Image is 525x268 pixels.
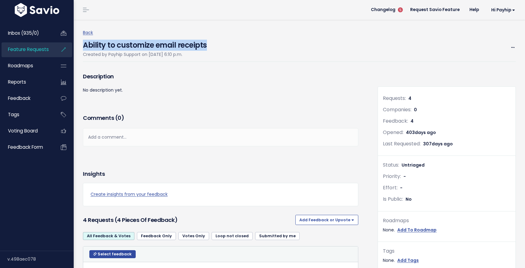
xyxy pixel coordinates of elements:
[137,232,176,240] a: Feedback Only
[83,30,93,36] a: Back
[484,5,520,15] a: Hi Payhip
[2,26,51,40] a: Inbox (935/0)
[383,247,511,256] div: Tags
[2,75,51,89] a: Reports
[432,141,453,147] span: days ago
[8,79,26,85] span: Reports
[83,86,358,94] p: No description yet.
[98,251,132,257] span: Select feedback
[423,141,453,147] span: 307
[383,184,398,191] span: Effort:
[8,46,49,53] span: Feature Requests
[295,215,358,225] button: Add Feedback or Upvote
[383,117,408,124] span: Feedback:
[178,232,209,240] a: Votes Only
[383,173,401,180] span: Priority:
[2,108,51,122] a: Tags
[406,196,412,202] span: No
[8,30,39,36] span: Inbox (935/0)
[383,195,403,203] span: Is Public:
[83,170,105,178] h3: Insights
[83,72,358,81] h3: Description
[398,7,403,12] span: 5
[400,185,402,191] span: -
[83,37,207,51] h4: Ability to customize email receipts
[415,129,436,136] span: days ago
[83,114,358,122] h3: Comments ( )
[405,5,465,14] a: Request Savio Feature
[397,257,419,264] a: Add Tags
[2,42,51,57] a: Feature Requests
[383,95,406,102] span: Requests:
[8,95,30,101] span: Feedback
[8,111,19,118] span: Tags
[408,95,411,101] span: 4
[91,191,351,198] a: Create insights from your feedback
[8,62,33,69] span: Roadmaps
[371,8,395,12] span: Changelog
[2,140,51,154] a: Feedback form
[13,3,61,17] img: logo-white.9d6f32f41409.svg
[83,216,293,224] h3: 4 Requests (4 pieces of Feedback)
[414,107,417,113] span: 0
[383,129,403,136] span: Opened:
[491,8,515,12] span: Hi Payhip
[118,114,121,122] span: 0
[383,106,411,113] span: Companies:
[406,129,436,136] span: 403
[383,257,511,264] div: None.
[2,59,51,73] a: Roadmaps
[403,173,406,179] span: -
[402,162,425,168] span: Untriaged
[212,232,253,240] a: Loop not closed
[383,226,511,234] div: None.
[89,250,136,258] button: Select feedback
[383,161,399,168] span: Status:
[83,51,182,57] span: Created by Payhip Support on [DATE] 6:10 p.m.
[465,5,484,14] a: Help
[83,232,134,240] a: All Feedback & Votes
[8,144,43,150] span: Feedback form
[2,124,51,138] a: Voting Board
[2,91,51,105] a: Feedback
[255,232,300,240] a: Submitted by me
[83,128,358,146] div: Add a comment...
[7,251,74,267] div: v.498aec078
[8,128,38,134] span: Voting Board
[383,216,511,225] div: Roadmaps
[383,140,421,147] span: Last Requested:
[410,118,414,124] span: 4
[397,226,437,234] a: Add To Roadmap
